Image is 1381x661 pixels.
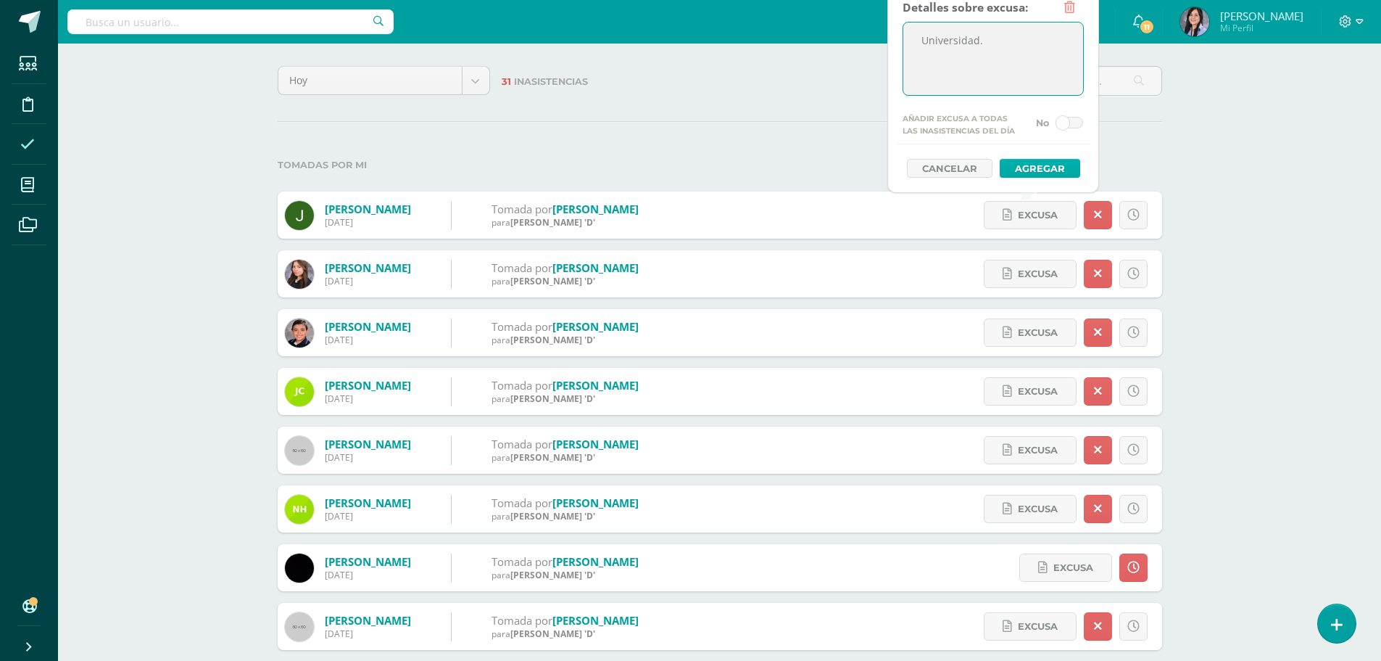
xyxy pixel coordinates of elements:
[492,319,552,334] span: Tomada por
[285,495,314,524] img: f9e68efa6a36aeb2aa6ee4900d9b69db.png
[325,496,411,510] a: [PERSON_NAME]
[907,159,992,178] a: Cancelar
[1053,554,1093,581] span: Excusa
[502,76,511,87] span: 31
[492,510,639,522] div: para
[492,437,552,451] span: Tomada por
[1180,7,1209,36] img: 055d0232309eceac77de527047121526.png
[1220,9,1303,23] span: [PERSON_NAME]
[552,260,639,275] a: [PERSON_NAME]
[510,275,595,287] span: [PERSON_NAME] 'D'
[285,554,314,583] img: 7013336914b67cbe50240568bf2bba92.png
[325,628,411,640] div: [DATE]
[552,378,639,393] a: [PERSON_NAME]
[285,201,314,230] img: 7bb841b14558a88800430e901ee97c5d.png
[325,613,411,628] a: [PERSON_NAME]
[552,437,639,451] a: [PERSON_NAME]
[1018,496,1058,522] span: Excusa
[510,451,595,464] span: [PERSON_NAME] 'D'
[1019,554,1112,582] a: Excusa
[1018,378,1058,405] span: Excusa
[285,377,314,406] img: 84bf5bee6229ce6d76058466cfd9cb64.png
[1139,19,1155,35] span: 11
[325,378,411,393] a: [PERSON_NAME]
[492,334,639,346] div: para
[325,451,411,464] div: [DATE]
[552,496,639,510] a: [PERSON_NAME]
[278,150,1162,180] label: Tomadas por mi
[492,275,639,287] div: para
[285,436,314,465] img: 60x60
[492,569,639,581] div: para
[1018,319,1058,346] span: Excusa
[1220,22,1303,34] span: Mi Perfil
[984,436,1077,464] a: Excusa
[552,319,639,334] a: [PERSON_NAME]
[984,260,1077,288] a: Excusa
[510,510,595,522] span: [PERSON_NAME] 'D'
[1018,202,1058,229] span: Excusa
[984,612,1077,641] a: Excusa
[492,613,552,628] span: Tomada por
[492,260,552,275] span: Tomada por
[325,437,411,451] a: [PERSON_NAME]
[514,76,588,87] span: Inasistencias
[492,451,639,464] div: para
[1000,159,1080,178] button: Agregar
[285,612,314,641] img: 60x60
[492,393,639,405] div: para
[285,319,314,348] img: 86fc28625a692a122e6187be2b06f59c.png
[289,67,451,94] span: Hoy
[492,378,552,393] span: Tomada por
[492,628,639,640] div: para
[492,202,552,216] span: Tomada por
[325,393,411,405] div: [DATE]
[1018,613,1058,640] span: Excusa
[984,495,1077,523] a: Excusa
[1018,437,1058,464] span: Excusa
[510,334,595,346] span: [PERSON_NAME] 'D'
[984,377,1077,406] a: Excusa
[492,496,552,510] span: Tomada por
[285,260,314,289] img: f464d7927f5c45315a72fd30a254bad7.png
[492,216,639,229] div: para
[984,319,1077,347] a: Excusa
[325,202,411,216] a: [PERSON_NAME]
[325,260,411,275] a: [PERSON_NAME]
[510,569,595,581] span: [PERSON_NAME] 'D'
[325,510,411,522] div: [DATE]
[552,554,639,569] a: [PERSON_NAME]
[510,216,595,229] span: [PERSON_NAME] 'D'
[1018,260,1058,287] span: Excusa
[510,393,595,405] span: [PERSON_NAME] 'D'
[325,334,411,346] div: [DATE]
[984,201,1077,229] a: Excusa
[552,613,639,628] a: [PERSON_NAME]
[897,113,1025,138] label: Añadir excusa a todas las inasistencias del día
[325,275,411,287] div: [DATE]
[325,554,411,569] a: [PERSON_NAME]
[492,554,552,569] span: Tomada por
[325,216,411,229] div: [DATE]
[278,67,489,94] a: Hoy
[552,202,639,216] a: [PERSON_NAME]
[67,9,394,34] input: Busca un usuario...
[325,569,411,581] div: [DATE]
[510,628,595,640] span: [PERSON_NAME] 'D'
[325,319,411,334] a: [PERSON_NAME]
